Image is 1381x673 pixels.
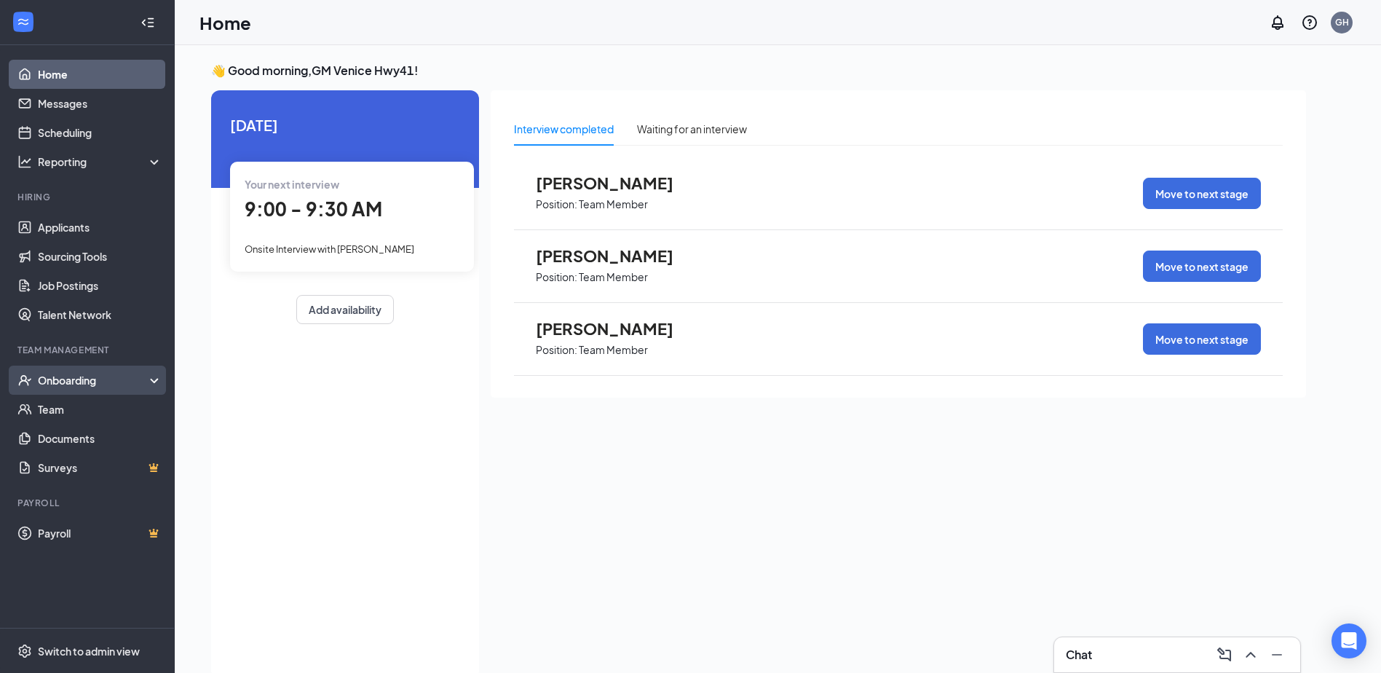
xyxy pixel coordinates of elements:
[38,154,163,169] div: Reporting
[1143,251,1261,282] button: Move to next stage
[1268,646,1286,664] svg: Minimize
[296,295,394,324] button: Add availability
[536,246,696,265] span: [PERSON_NAME]
[38,424,162,453] a: Documents
[16,15,31,29] svg: WorkstreamLogo
[38,395,162,424] a: Team
[1213,643,1236,666] button: ComposeMessage
[17,191,159,203] div: Hiring
[17,344,159,356] div: Team Management
[1335,16,1349,28] div: GH
[245,243,414,255] span: Onsite Interview with [PERSON_NAME]
[1242,646,1259,664] svg: ChevronUp
[141,15,155,30] svg: Collapse
[579,343,648,357] p: Team Member
[536,343,577,357] p: Position:
[536,173,696,192] span: [PERSON_NAME]
[38,271,162,300] a: Job Postings
[1239,643,1262,666] button: ChevronUp
[536,197,577,211] p: Position:
[245,197,382,221] span: 9:00 - 9:30 AM
[38,118,162,147] a: Scheduling
[1216,646,1233,664] svg: ComposeMessage
[17,373,32,387] svg: UserCheck
[38,213,162,242] a: Applicants
[1301,14,1318,31] svg: QuestionInfo
[17,154,32,169] svg: Analysis
[579,197,648,211] p: Team Member
[245,178,339,191] span: Your next interview
[38,644,140,658] div: Switch to admin view
[199,10,251,35] h1: Home
[514,121,614,137] div: Interview completed
[38,89,162,118] a: Messages
[579,270,648,284] p: Team Member
[1066,647,1092,663] h3: Chat
[536,270,577,284] p: Position:
[38,60,162,89] a: Home
[230,114,460,136] span: [DATE]
[17,497,159,509] div: Payroll
[38,453,162,482] a: SurveysCrown
[1269,14,1286,31] svg: Notifications
[1143,323,1261,355] button: Move to next stage
[211,63,1306,79] h3: 👋 Good morning, GM Venice Hwy41 !
[38,519,162,548] a: PayrollCrown
[38,242,162,271] a: Sourcing Tools
[38,300,162,329] a: Talent Network
[1265,643,1289,666] button: Minimize
[637,121,747,137] div: Waiting for an interview
[1331,623,1366,658] div: Open Intercom Messenger
[17,644,32,658] svg: Settings
[1143,178,1261,209] button: Move to next stage
[536,319,696,338] span: [PERSON_NAME]
[38,373,150,387] div: Onboarding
